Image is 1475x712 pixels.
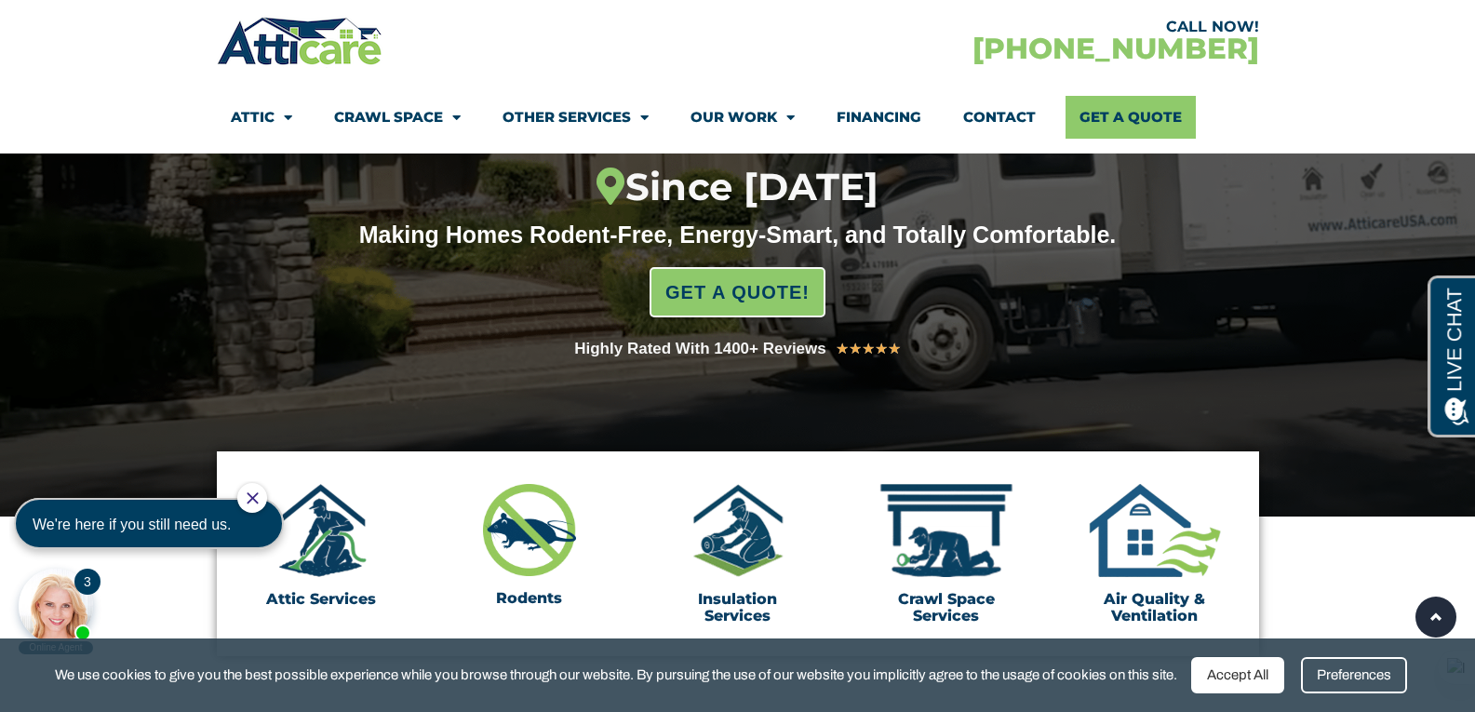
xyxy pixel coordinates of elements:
div: Accept All [1191,657,1284,693]
div: Highly Rated With 1400+ Reviews [574,336,826,362]
i: ★ [849,337,862,361]
a: Attic [231,96,292,139]
a: Crawl Space Services [898,590,995,625]
a: GET A QUOTE! [650,267,825,317]
div: Making Homes Rodent-Free, Energy-Smart, and Totally Comfortable. [324,221,1152,249]
div: 5/5 [836,337,901,361]
a: Crawl Space [334,96,461,139]
i: ★ [875,337,888,361]
iframe: Chat Invitation [9,481,307,656]
div: Preferences [1301,657,1407,693]
nav: Menu [231,96,1245,139]
a: Other Services [503,96,649,139]
div: Since [DATE] [137,165,1338,209]
div: CALL NOW! [738,20,1259,34]
a: Air Quality & Ventilation [1104,590,1205,625]
i: ★ [888,337,901,361]
a: Our Work [691,96,795,139]
span: We use cookies to give you the best possible experience while you browse through our website. By ... [55,664,1177,687]
i: ★ [836,337,849,361]
a: Financing [837,96,921,139]
a: Get A Quote [1066,96,1196,139]
a: Insulation Services [698,590,777,625]
i: ★ [862,337,875,361]
h1: Professional Attic & Crawl Space Services [137,104,1338,209]
a: Contact [963,96,1036,139]
span: Opens a chat window [46,15,150,38]
a: Rodents [496,589,562,607]
a: Attic Services [266,590,376,608]
span: GET A QUOTE! [665,274,810,311]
